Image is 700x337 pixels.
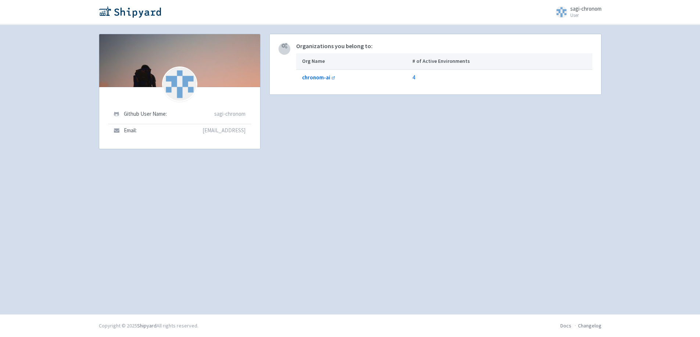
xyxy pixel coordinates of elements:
a: Changelog [578,322,602,329]
img: 136250905 [162,67,197,102]
a: sagi-chronom User [551,6,602,18]
div: Copyright © 2025 All rights reserved. [99,322,198,330]
th: # of Active Environments [410,53,592,69]
th: Org Name [296,53,410,69]
h5: Organizations you belong to: [296,43,592,50]
span: sagi-chronom [214,110,245,117]
span: sagi-chronom [570,5,602,12]
a: Shipyard [137,322,157,329]
small: User [570,13,602,18]
td: Email: [122,124,184,140]
td: Github User Name: [122,108,184,124]
a: chronom-ai [302,74,335,81]
b: chronom-ai [302,74,330,81]
img: Shipyard logo [99,6,161,18]
a: Docs [560,322,571,329]
a: 4 [412,74,415,81]
span: [EMAIL_ADDRESS] [202,127,245,134]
